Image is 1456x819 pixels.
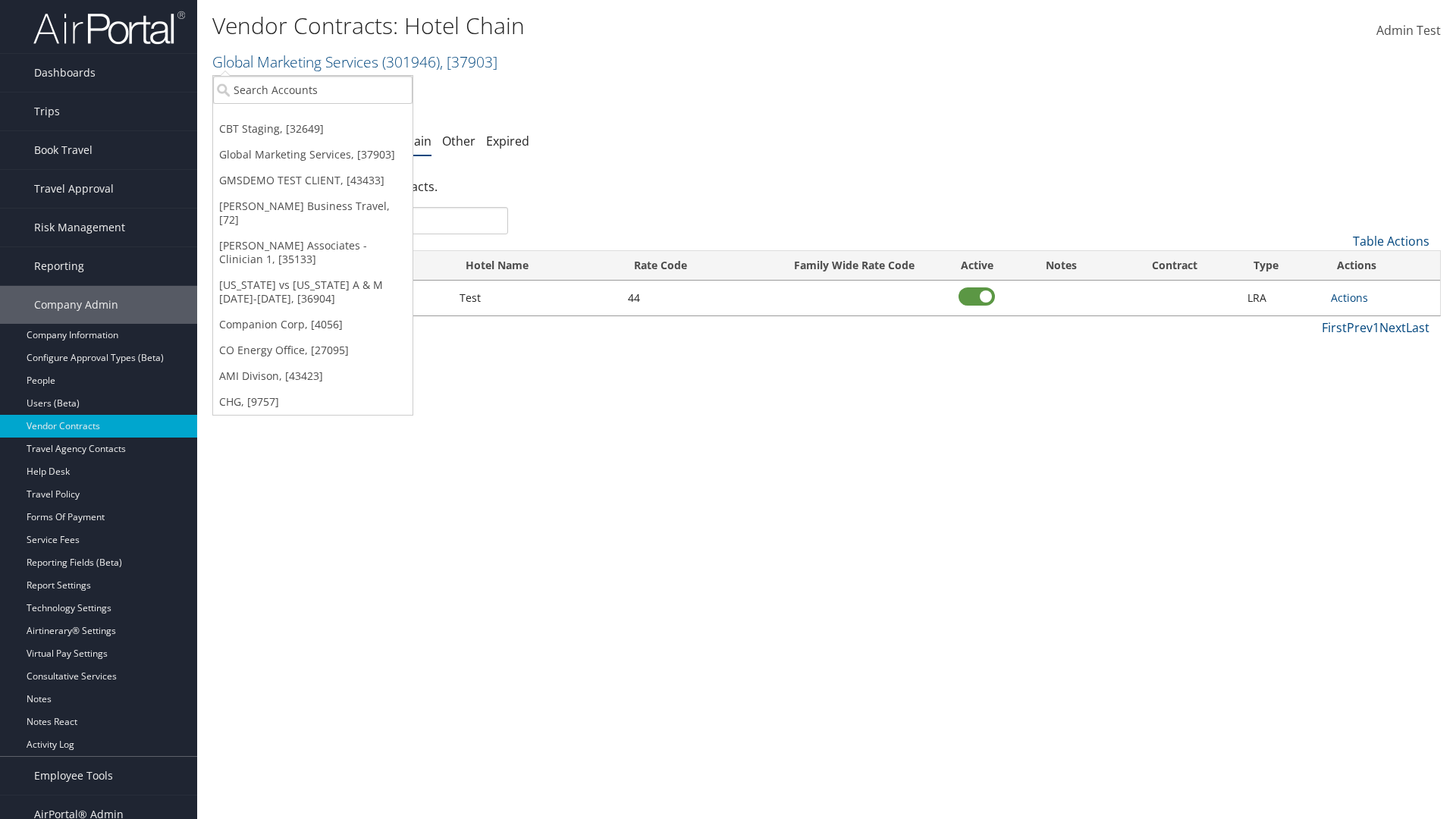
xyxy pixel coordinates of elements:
th: Contract: activate to sort column ascending [1109,251,1239,281]
a: 1 [1373,319,1379,336]
a: Global Marketing Services, [37903] [213,142,413,168]
span: Company Admin [34,286,118,324]
a: Admin Test [1376,8,1441,55]
a: Prev [1347,319,1373,336]
a: AMI Divison, [43423] [213,363,413,389]
a: Last [1406,319,1429,336]
a: Actions [1331,290,1368,305]
a: First [1322,319,1347,336]
span: Dashboards [34,54,96,92]
td: LRA [1240,281,1324,315]
a: CO Energy Office, [27095] [213,337,413,363]
a: Global Marketing Services [212,52,497,72]
a: [US_STATE] vs [US_STATE] A & M [DATE]-[DATE], [36904] [213,272,413,312]
span: Reporting [34,247,84,285]
th: Type: activate to sort column ascending [1240,251,1324,281]
th: Rate Code: activate to sort column ascending [620,251,767,281]
a: Companion Corp, [4056] [213,312,413,337]
input: Search Accounts [213,76,413,104]
a: [PERSON_NAME] Associates - Clinician 1, [35133] [213,233,413,272]
img: airportal-logo.png [33,10,185,45]
a: [PERSON_NAME] Business Travel, [72] [213,193,413,233]
span: Trips [34,93,60,130]
a: GMSDEMO TEST CLIENT, [43433] [213,168,413,193]
a: CBT Staging, [32649] [213,116,413,142]
th: Family Wide Rate Code: activate to sort column ascending [767,251,941,281]
th: Hotel Name: activate to sort column ascending [452,251,620,281]
td: 44 [620,281,767,315]
th: Actions [1323,251,1440,281]
a: Table Actions [1353,233,1429,249]
div: There are contracts. [212,166,1441,207]
span: ( 301946 ) [382,52,440,72]
span: Book Travel [34,131,93,169]
span: Employee Tools [34,757,113,795]
a: Next [1379,319,1406,336]
a: Other [442,133,475,149]
h1: Vendor Contracts: Hotel Chain [212,10,1031,42]
span: Admin Test [1376,22,1441,39]
a: CHG, [9757] [213,389,413,415]
th: Active: activate to sort column ascending [942,251,1012,281]
a: Expired [486,133,529,149]
td: Test [452,281,620,315]
span: Travel Approval [34,170,114,208]
span: , [ 37903 ] [440,52,497,72]
span: Risk Management [34,209,125,246]
th: Notes: activate to sort column ascending [1012,251,1110,281]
